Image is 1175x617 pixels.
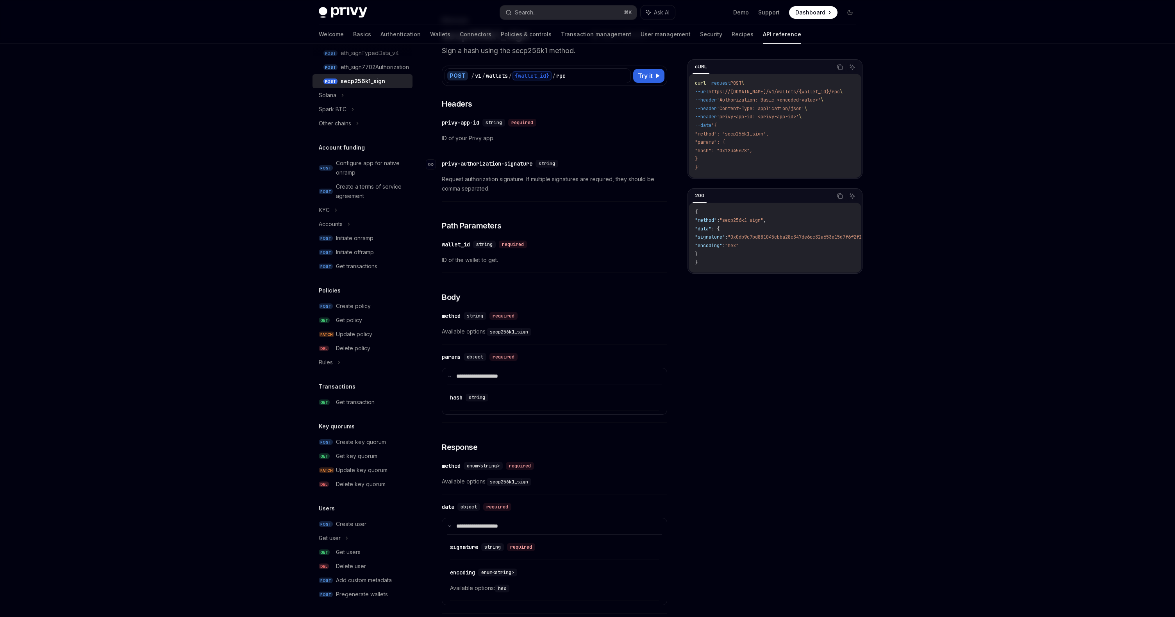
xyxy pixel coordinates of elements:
[720,217,763,223] span: "secp256k1_sign"
[835,191,845,201] button: Copy the contents from the code block
[725,234,728,240] span: :
[442,503,454,511] div: data
[506,462,534,470] div: required
[695,217,717,223] span: "method"
[336,562,366,571] div: Delete user
[741,80,744,86] span: \
[319,504,335,513] h5: Users
[319,205,330,215] div: KYC
[654,9,670,16] span: Ask AI
[763,217,766,223] span: ,
[336,465,387,475] div: Update key quorum
[717,114,799,120] span: 'privy-app-id: <privy-app-id>'
[484,544,501,550] span: string
[323,78,337,84] span: POST
[481,569,514,576] span: enum<string>
[717,97,821,103] span: 'Authorization: Basic <encoded-value>'
[336,437,386,447] div: Create key quorum
[430,25,450,44] a: Wallets
[319,189,333,194] span: POST
[319,533,341,543] div: Get user
[319,264,333,269] span: POST
[508,119,536,127] div: required
[695,209,698,215] span: {
[319,439,333,445] span: POST
[442,119,479,127] div: privy-app-id
[442,442,477,453] span: Response
[336,519,366,529] div: Create user
[319,332,334,337] span: PATCH
[728,234,1094,240] span: "0x0db9c7bd881045cbba28c347de6cc32a653e15d7f6f2f1cec21d645f402a64196e877eb45d3041f8d2ab1a76f57f40...
[489,353,518,361] div: required
[336,398,375,407] div: Get transaction
[312,327,412,341] a: PATCHUpdate policy
[789,6,837,19] a: Dashboard
[442,98,472,109] span: Headers
[312,573,412,587] a: POSTAdd custom metadata
[695,156,698,162] span: }
[312,231,412,245] a: POSTInitiate onramp
[467,463,500,469] span: enum<string>
[312,245,412,259] a: POSTInitiate offramp
[509,72,512,80] div: /
[695,164,700,171] span: }'
[633,69,664,83] button: Try it
[442,292,460,303] span: Body
[312,559,412,573] a: DELDelete user
[693,62,709,71] div: cURL
[717,217,720,223] span: :
[500,5,637,20] button: Search...⌘K
[795,9,825,16] span: Dashboard
[319,219,343,229] div: Accounts
[450,394,462,401] div: hash
[539,160,555,167] span: string
[844,6,856,19] button: Toggle dark mode
[341,77,385,86] div: secp256k1_sign
[512,71,552,80] div: {wallet_id}
[312,259,412,273] a: POSTGet transactions
[638,71,653,80] span: Try it
[426,157,442,172] a: Navigate to header
[442,241,470,248] div: wallet_id
[460,25,491,44] a: Connectors
[450,583,659,593] span: Available options:
[722,243,725,249] span: :
[336,547,361,557] div: Get users
[471,72,474,80] div: /
[319,7,367,18] img: dark logo
[695,122,711,128] span: --data
[312,435,412,449] a: POSTCreate key quorum
[442,462,461,470] div: method
[336,182,408,201] div: Create a terms of service agreement
[312,180,412,203] a: POSTCreate a terms of service agreement
[821,97,823,103] span: \
[450,569,475,576] div: encoding
[442,327,667,336] span: Available options:
[469,394,485,401] span: string
[847,191,857,201] button: Ask AI
[319,105,346,114] div: Spark BTC
[312,60,412,74] a: POSTeth_sign7702Authorization
[489,312,518,320] div: required
[319,119,351,128] div: Other chains
[840,89,843,95] span: \
[319,286,341,295] h5: Policies
[695,114,717,120] span: --header
[319,481,329,487] span: DEL
[336,330,372,339] div: Update policy
[319,346,329,351] span: DEL
[501,25,552,44] a: Policies & controls
[711,122,717,128] span: '{
[312,299,412,313] a: POSTCreate policy
[706,80,730,86] span: --request
[312,74,412,88] a: POSTsecp256k1_sign
[467,313,483,319] span: string
[319,564,329,569] span: DEL
[442,175,667,193] span: Request authorization signature. If multiple signatures are required, they should be comma separa...
[725,243,739,249] span: "hex"
[700,25,722,44] a: Security
[312,477,412,491] a: DELDelete key quorum
[336,344,370,353] div: Delete policy
[336,262,377,271] div: Get transactions
[763,25,801,44] a: API reference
